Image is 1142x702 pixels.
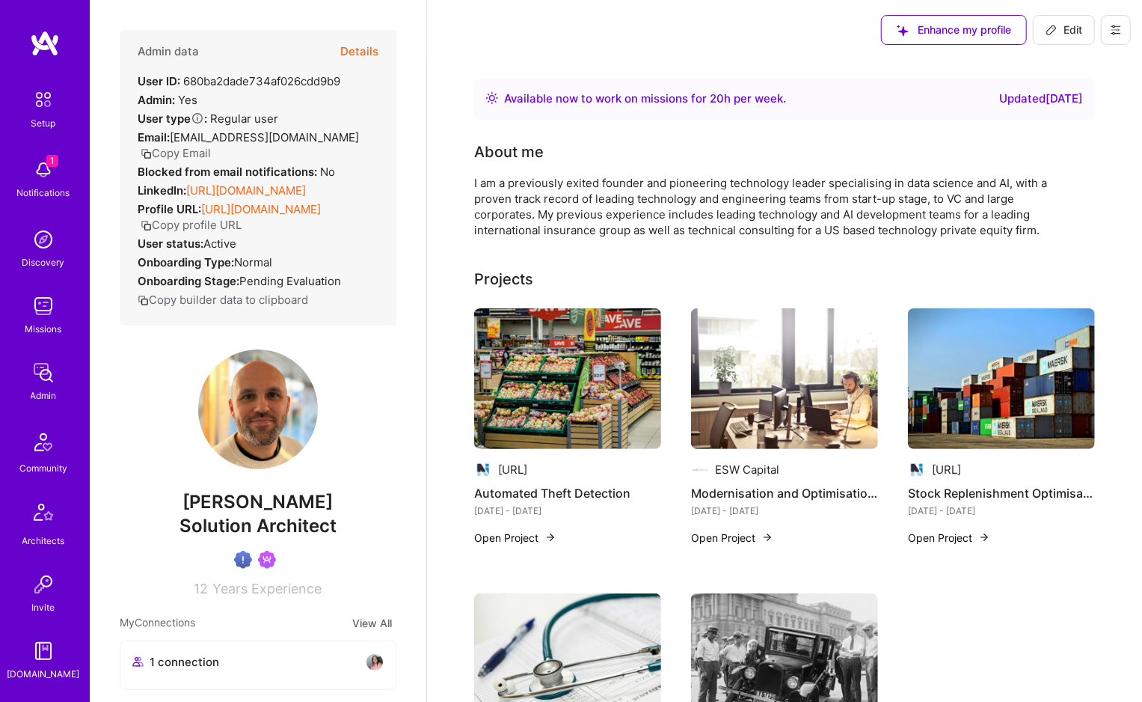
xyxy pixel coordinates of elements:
img: Been on Mission [258,551,276,569]
span: 20 [710,91,724,106]
div: [URL] [932,462,961,477]
i: icon Copy [141,220,152,231]
img: setup [28,84,59,115]
strong: User ID: [138,74,180,88]
img: Company logo [908,461,926,479]
img: User Avatar [198,350,318,469]
div: I am a previously exited founder and pioneering technology leader specialising in data science an... [474,175,1072,238]
span: 1 connection [150,654,219,670]
img: Company logo [691,461,709,479]
strong: LinkedIn: [138,183,186,198]
div: [DATE] - [DATE] [474,503,661,519]
div: 680ba2dade734af026cdd9b9 [138,73,340,89]
strong: Profile URL: [138,202,201,216]
span: Enhance my profile [897,22,1011,37]
div: Admin [31,388,57,403]
button: Details [340,30,378,73]
span: 12 [194,581,209,596]
div: Yes [138,92,197,108]
i: Help [191,112,204,125]
img: Stock Replenishment Optimisation [908,308,1095,449]
div: No [138,164,335,180]
img: avatar [366,653,384,671]
img: Architects [25,497,61,533]
img: Availability [486,92,498,104]
h4: Stock Replenishment Optimisation [908,483,1095,503]
img: arrow-right [978,531,990,543]
a: [URL][DOMAIN_NAME] [201,202,321,216]
h4: Modernisation and Optimisation of SaaS Business [691,483,878,503]
button: View All [348,614,396,632]
div: Discovery [22,254,65,270]
div: Updated [DATE] [999,90,1083,108]
strong: Onboarding Stage: [138,274,239,288]
img: Modernisation and Optimisation of SaaS Business [691,308,878,449]
h4: Automated Theft Detection [474,483,661,503]
strong: Admin: [138,93,175,107]
strong: Blocked from email notifications: [138,165,320,179]
button: Copy Email [141,145,211,161]
button: 1 connectionavatar [120,641,396,690]
i: icon Copy [138,295,149,306]
div: Invite [32,599,55,615]
h4: Admin data [138,45,199,58]
img: teamwork [28,291,58,321]
i: icon Copy [141,148,152,159]
strong: User type : [138,112,207,126]
img: discovery [28,225,58,254]
button: Enhance my profile [881,15,1027,45]
button: Open Project [691,530,773,546]
div: Architects [22,533,65,549]
button: Open Project [908,530,990,546]
div: [DOMAIN_NAME] [7,666,80,682]
button: Copy builder data to clipboard [138,292,308,308]
a: [URL][DOMAIN_NAME] [186,183,306,198]
div: ESW Capital [715,462,779,477]
div: Notifications [17,185,70,201]
div: Available now to work on missions for h per week . [504,90,786,108]
span: normal [234,255,272,269]
i: icon Collaborator [132,656,144,668]
img: Invite [28,570,58,599]
strong: Onboarding Type: [138,255,234,269]
div: [DATE] - [DATE] [691,503,878,519]
div: Projects [474,268,533,290]
img: guide book [28,636,58,666]
div: Community [19,460,67,476]
img: admin teamwork [28,358,58,388]
span: Edit [1046,22,1082,37]
span: 1 [46,155,58,167]
span: Active [203,236,236,251]
div: About me [474,141,544,163]
img: Community [25,424,61,460]
div: Regular user [138,111,278,126]
span: [EMAIL_ADDRESS][DOMAIN_NAME] [170,130,359,144]
div: Setup [31,115,56,131]
strong: Email: [138,130,170,144]
i: icon SuggestedTeams [897,25,909,37]
img: logo [30,30,60,57]
img: Automated Theft Detection [474,308,661,449]
span: Solution Architect [179,515,337,537]
span: Years Experience [213,581,322,596]
span: [PERSON_NAME] [120,491,396,513]
button: Edit [1033,15,1095,45]
img: Company logo [474,461,492,479]
div: [URL] [498,462,527,477]
button: Open Project [474,530,556,546]
strong: User status: [138,236,203,251]
img: bell [28,155,58,185]
button: Copy profile URL [141,217,242,233]
span: Pending Evaluation [239,274,341,288]
div: Missions [25,321,62,337]
div: [DATE] - [DATE] [908,503,1095,519]
span: My Connections [120,614,195,632]
img: High Potential User [234,551,252,569]
img: arrow-right [544,531,556,543]
img: arrow-right [761,531,773,543]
